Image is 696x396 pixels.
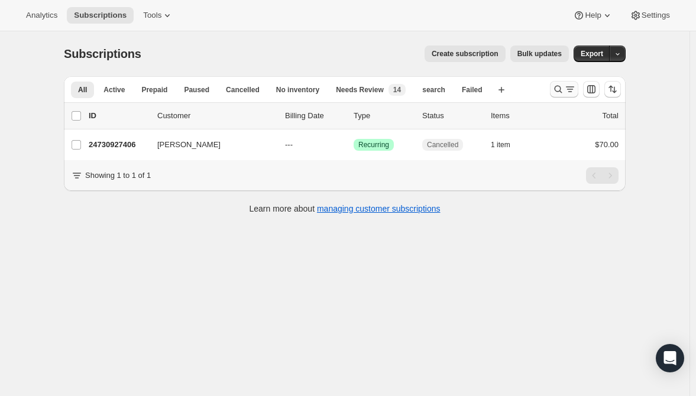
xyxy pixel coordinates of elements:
span: Active [103,85,125,95]
span: search [422,85,445,95]
button: Bulk updates [510,46,569,62]
span: Create subscription [432,49,498,59]
span: Failed [462,85,483,95]
span: Tools [143,11,161,20]
span: All [78,85,87,95]
button: Settings [623,7,677,24]
span: Cancelled [226,85,260,95]
div: Items [491,110,550,122]
button: Analytics [19,7,64,24]
span: 14 [393,85,401,95]
span: Help [585,11,601,20]
span: --- [285,140,293,149]
button: Help [566,7,620,24]
p: Billing Date [285,110,344,122]
a: managing customer subscriptions [317,204,441,213]
button: [PERSON_NAME] [150,135,268,154]
span: 1 item [491,140,510,150]
span: Export [581,49,603,59]
p: Status [422,110,481,122]
p: Customer [157,110,276,122]
p: Showing 1 to 1 of 1 [85,170,151,181]
div: Open Intercom Messenger [656,344,684,372]
button: Create subscription [425,46,506,62]
p: ID [89,110,148,122]
div: 24730927406[PERSON_NAME]---SuccessRecurringCancelled1 item$70.00 [89,137,619,153]
span: Prepaid [141,85,167,95]
span: $70.00 [595,140,619,149]
button: Export [574,46,610,62]
span: Subscriptions [64,47,141,60]
p: 24730927406 [89,139,148,151]
span: [PERSON_NAME] [157,139,221,151]
button: 1 item [491,137,523,153]
span: Subscriptions [74,11,127,20]
span: Cancelled [427,140,458,150]
button: Subscriptions [67,7,134,24]
span: Settings [642,11,670,20]
button: Create new view [492,82,511,98]
span: Paused [184,85,209,95]
button: Sort the results [604,81,621,98]
div: Type [354,110,413,122]
nav: Pagination [586,167,619,184]
p: Learn more about [250,203,441,215]
button: Search and filter results [550,81,578,98]
button: Tools [136,7,180,24]
div: IDCustomerBilling DateTypeStatusItemsTotal [89,110,619,122]
span: Bulk updates [517,49,562,59]
p: Total [603,110,619,122]
span: No inventory [276,85,319,95]
span: Needs Review [336,85,384,95]
span: Recurring [358,140,389,150]
button: Customize table column order and visibility [583,81,600,98]
span: Analytics [26,11,57,20]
